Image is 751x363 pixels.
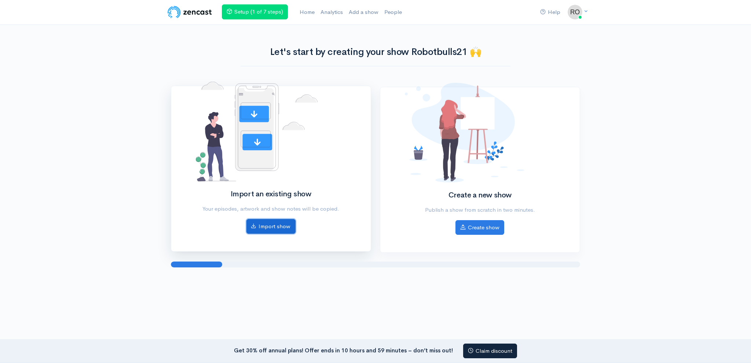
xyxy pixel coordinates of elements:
[166,5,213,19] img: ZenCast Logo
[381,4,405,20] a: People
[405,206,555,214] p: Publish a show from scratch in two minutes.
[246,219,296,234] a: Import show
[568,5,582,19] img: ...
[234,347,453,353] strong: Get 30% off annual plans! Offer ends in 10 hours and 59 minutes – don’t miss out!
[196,205,346,213] p: Your episodes, artwork and show notes will be copied.
[405,191,555,199] h2: Create a new show
[405,83,524,182] img: No shows added
[537,4,563,20] a: Help
[222,4,288,19] a: Setup (1 of 7 steps)
[196,82,318,181] img: No shows added
[297,4,318,20] a: Home
[196,190,346,198] h2: Import an existing show
[241,47,510,58] h1: Let's start by creating your show Robotbulls21 🙌
[318,4,346,20] a: Analytics
[463,344,517,359] a: Claim discount
[346,4,381,20] a: Add a show
[455,220,504,235] a: Create show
